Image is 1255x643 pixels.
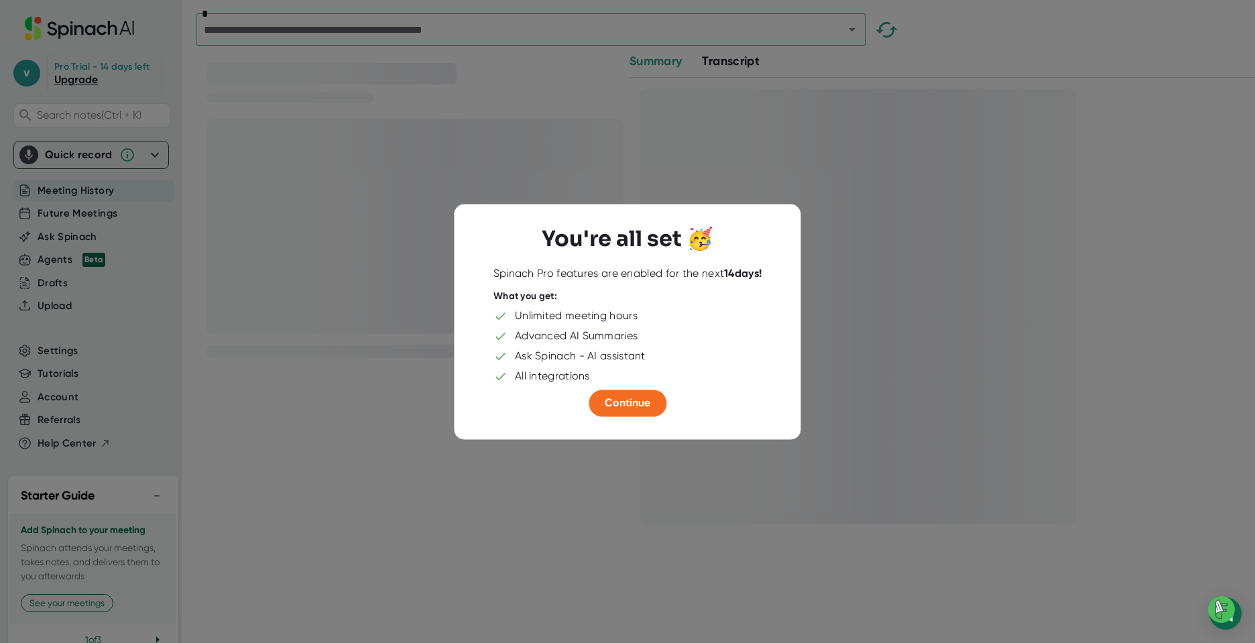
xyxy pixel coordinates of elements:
[515,309,638,323] div: Unlimited meeting hours
[515,369,590,383] div: All integrations
[542,227,713,252] h3: You're all set 🥳
[605,396,650,409] span: Continue
[1209,597,1242,630] div: Open Intercom Messenger
[515,329,638,343] div: Advanced AI Summaries
[515,349,646,363] div: Ask Spinach - AI assistant
[589,390,666,416] button: Continue
[724,268,762,280] b: 14 days!
[493,291,557,303] div: What you get:
[493,268,762,281] div: Spinach Pro features are enabled for the next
